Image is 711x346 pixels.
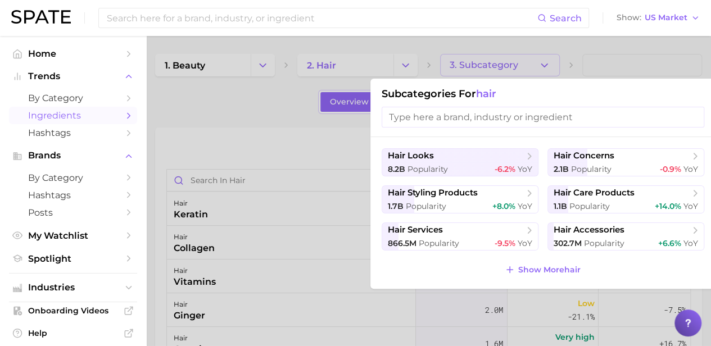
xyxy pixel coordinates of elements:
span: Help [28,328,118,338]
span: -9.5% [495,238,515,248]
span: YoY [518,238,532,248]
span: Spotlight [28,253,118,264]
span: Hashtags [28,190,118,201]
button: hair concerns2.1b Popularity-0.9% YoY [547,148,704,176]
span: Posts [28,207,118,218]
img: SPATE [11,10,71,24]
span: Brands [28,151,118,161]
a: Hashtags [9,186,137,204]
a: My Watchlist [9,227,137,244]
span: -6.2% [495,164,515,174]
span: hair looks [388,151,434,161]
input: Search here for a brand, industry, or ingredient [106,8,537,28]
button: hair accessories302.7m Popularity+6.6% YoY [547,222,704,251]
span: +14.0% [655,201,681,211]
span: Industries [28,283,118,293]
span: My Watchlist [28,230,118,241]
span: 1.1b [554,201,567,211]
a: Onboarding Videos [9,302,137,319]
span: +6.6% [658,238,681,248]
span: hair services [388,225,443,235]
span: +8.0% [492,201,515,211]
a: Help [9,325,137,342]
span: 8.2b [388,164,405,174]
span: YoY [683,238,698,248]
span: hair [476,88,496,100]
button: hair looks8.2b Popularity-6.2% YoY [382,148,538,176]
span: 1.7b [388,201,404,211]
button: hair styling products1.7b Popularity+8.0% YoY [382,185,538,213]
span: Home [28,48,118,59]
a: Ingredients [9,107,137,124]
span: Popularity [407,164,448,174]
span: by Category [28,93,118,103]
span: hair styling products [388,188,478,198]
button: ShowUS Market [614,11,703,25]
span: Popularity [569,201,610,211]
span: Onboarding Videos [28,306,118,316]
span: Search [550,13,582,24]
span: Ingredients [28,110,118,121]
a: Home [9,45,137,62]
span: 866.5m [388,238,416,248]
button: Industries [9,279,137,296]
span: YoY [518,164,532,174]
a: by Category [9,89,137,107]
span: 2.1b [554,164,569,174]
span: YoY [683,164,698,174]
span: hair care products [554,188,635,198]
button: hair services866.5m Popularity-9.5% YoY [382,222,538,251]
a: Hashtags [9,124,137,142]
span: Popularity [584,238,624,248]
span: 302.7m [554,238,582,248]
span: -0.9% [660,164,681,174]
span: Popularity [419,238,459,248]
span: hair concerns [554,151,614,161]
span: Popularity [406,201,446,211]
button: Brands [9,147,137,164]
span: Hashtags [28,128,118,138]
button: Trends [9,68,137,85]
button: Show Morehair [502,262,583,277]
h1: Subcategories for [382,88,704,100]
button: hair care products1.1b Popularity+14.0% YoY [547,185,704,213]
input: Type here a brand, industry or ingredient [382,107,704,128]
span: hair accessories [554,225,624,235]
span: US Market [645,15,687,21]
a: Spotlight [9,250,137,267]
span: YoY [683,201,698,211]
a: by Category [9,169,137,186]
span: by Category [28,172,118,183]
span: Show More hair [518,265,581,275]
span: YoY [518,201,532,211]
span: Trends [28,71,118,81]
span: Popularity [571,164,612,174]
span: Show [617,15,641,21]
a: Posts [9,204,137,221]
